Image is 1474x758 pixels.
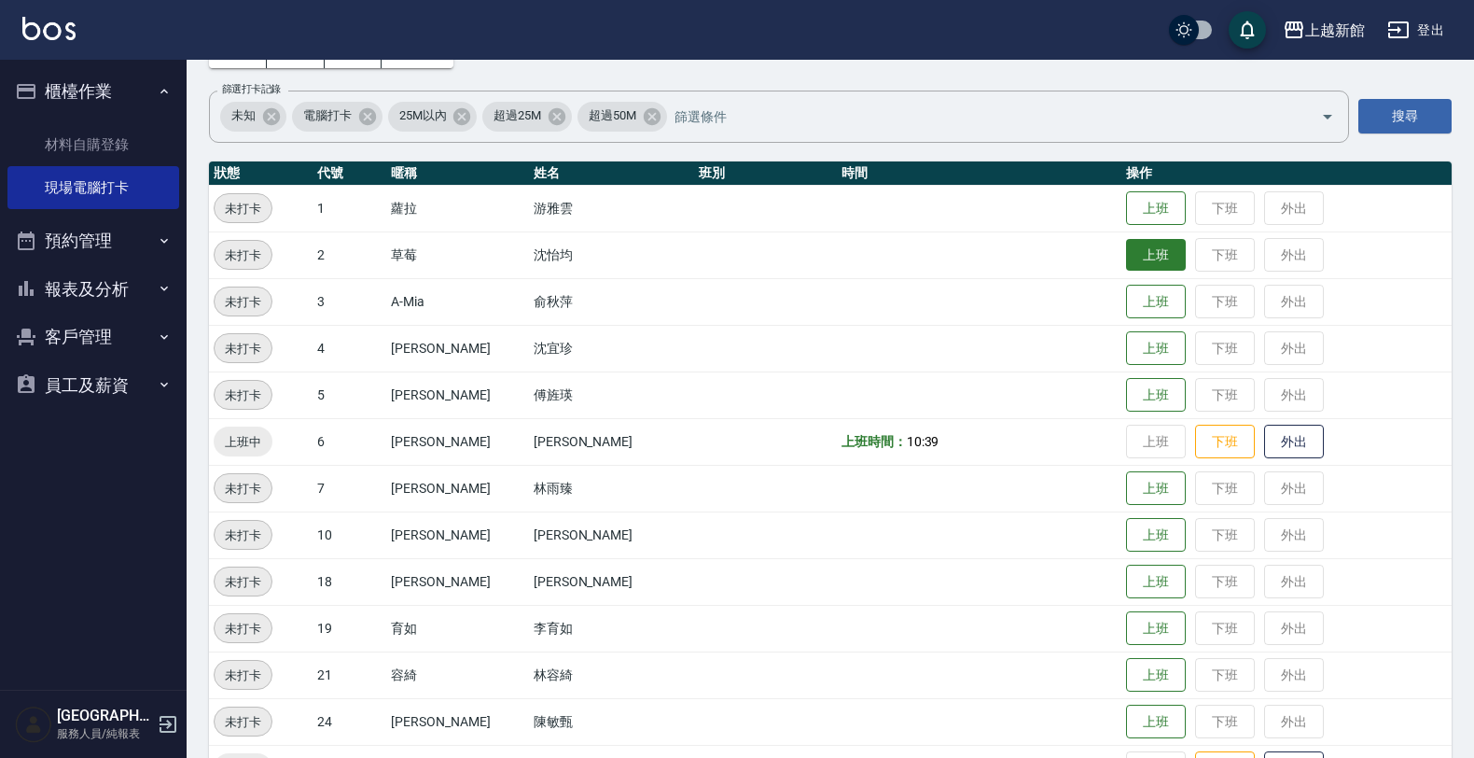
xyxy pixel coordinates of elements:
[386,232,529,278] td: 草莓
[22,17,76,40] img: Logo
[1126,191,1186,226] button: 上班
[1121,161,1452,186] th: 操作
[529,512,695,558] td: [PERSON_NAME]
[837,161,1121,186] th: 時間
[386,278,529,325] td: A-Mia
[529,558,695,605] td: [PERSON_NAME]
[215,712,271,732] span: 未打卡
[313,185,386,232] td: 1
[1264,425,1324,459] button: 外出
[57,725,152,742] p: 服務人員/純報表
[386,465,529,512] td: [PERSON_NAME]
[386,161,529,186] th: 暱稱
[214,432,272,452] span: 上班中
[907,434,939,449] span: 10:39
[1126,239,1186,272] button: 上班
[7,361,179,410] button: 員工及薪資
[841,434,907,449] b: 上班時間：
[1313,102,1342,132] button: Open
[386,325,529,372] td: [PERSON_NAME]
[1275,11,1372,49] button: 上越新館
[209,161,313,186] th: 狀態
[313,325,386,372] td: 4
[215,526,271,545] span: 未打卡
[215,199,271,218] span: 未打卡
[215,619,271,639] span: 未打卡
[529,325,695,372] td: 沈宜珍
[482,102,572,132] div: 超過25M
[388,102,478,132] div: 25M以內
[313,418,386,465] td: 6
[215,572,271,592] span: 未打卡
[7,313,179,361] button: 客戶管理
[15,706,52,743] img: Person
[1126,285,1186,319] button: 上班
[1126,518,1186,553] button: 上班
[388,106,458,125] span: 25M以內
[1126,705,1186,739] button: 上班
[670,100,1288,133] input: 篩選條件
[577,106,647,125] span: 超過50M
[529,185,695,232] td: 游雅雲
[1358,99,1452,133] button: 搜尋
[313,278,386,325] td: 3
[215,339,271,358] span: 未打卡
[313,512,386,558] td: 10
[57,707,152,725] h5: [GEOGRAPHIC_DATA]
[313,605,386,652] td: 19
[215,246,271,265] span: 未打卡
[220,106,267,125] span: 未知
[1126,611,1186,646] button: 上班
[7,67,179,116] button: 櫃檯作業
[313,372,386,418] td: 5
[386,512,529,558] td: [PERSON_NAME]
[386,558,529,605] td: [PERSON_NAME]
[1126,471,1186,506] button: 上班
[313,232,386,278] td: 2
[1126,565,1186,599] button: 上班
[577,102,667,132] div: 超過50M
[222,82,281,96] label: 篩選打卡記錄
[529,232,695,278] td: 沈怡均
[386,418,529,465] td: [PERSON_NAME]
[313,558,386,605] td: 18
[529,652,695,698] td: 林容綺
[386,652,529,698] td: 容綺
[7,265,179,314] button: 報表及分析
[1305,19,1365,42] div: 上越新館
[1126,331,1186,366] button: 上班
[1126,658,1186,693] button: 上班
[529,418,695,465] td: [PERSON_NAME]
[1126,378,1186,413] button: 上班
[215,666,271,685] span: 未打卡
[292,102,382,132] div: 電腦打卡
[1195,425,1255,459] button: 下班
[1380,13,1452,48] button: 登出
[386,185,529,232] td: 蘿拉
[386,372,529,418] td: [PERSON_NAME]
[7,123,179,166] a: 材料自購登錄
[386,605,529,652] td: 育如
[313,465,386,512] td: 7
[215,386,271,405] span: 未打卡
[7,166,179,209] a: 現場電腦打卡
[529,372,695,418] td: 傅旌瑛
[215,479,271,498] span: 未打卡
[529,698,695,745] td: 陳敏甄
[529,161,695,186] th: 姓名
[386,698,529,745] td: [PERSON_NAME]
[313,652,386,698] td: 21
[215,292,271,312] span: 未打卡
[7,217,179,265] button: 預約管理
[529,465,695,512] td: 林雨臻
[694,161,837,186] th: 班別
[529,278,695,325] td: 俞秋萍
[1229,11,1266,49] button: save
[313,161,386,186] th: 代號
[292,106,363,125] span: 電腦打卡
[529,605,695,652] td: 李育如
[220,102,286,132] div: 未知
[482,106,552,125] span: 超過25M
[313,698,386,745] td: 24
